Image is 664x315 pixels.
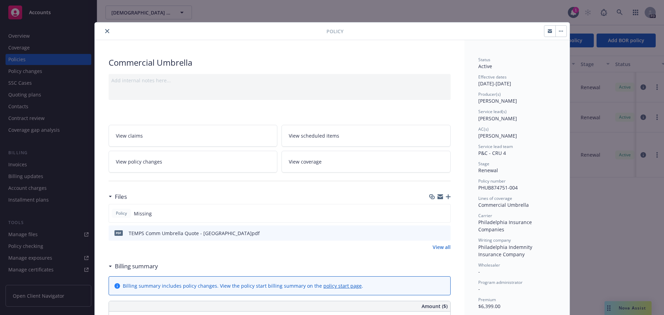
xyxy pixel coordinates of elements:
span: Program administrator [478,279,523,285]
span: Policy [326,28,343,35]
span: Writing company [478,237,511,243]
div: Files [109,192,127,201]
div: Commercial Umbrella [478,201,556,209]
a: View coverage [282,151,451,173]
a: View scheduled items [282,125,451,147]
span: P&C - CRU 4 [478,150,506,156]
span: View claims [116,132,143,139]
span: Policy [114,210,128,216]
span: Service lead(s) [478,109,507,114]
div: [DATE] - [DATE] [478,74,556,87]
a: View all [433,243,451,251]
span: Philadelphia Insurance Companies [478,219,533,233]
div: Add internal notes here... [111,77,448,84]
span: - [478,286,480,292]
span: Premium [478,297,496,303]
div: Billing summary [109,262,158,271]
a: View policy changes [109,151,278,173]
span: Policy number [478,178,506,184]
span: [PERSON_NAME] [478,132,517,139]
span: View coverage [289,158,322,165]
span: AC(s) [478,126,489,132]
span: [PERSON_NAME] [478,115,517,122]
span: Lines of coverage [478,195,512,201]
span: $6,399.00 [478,303,500,309]
span: Philadelphia Indemnity Insurance Company [478,244,534,258]
button: download file [431,230,436,237]
span: Active [478,63,492,70]
span: [PERSON_NAME] [478,98,517,104]
a: View claims [109,125,278,147]
span: - [478,268,480,275]
span: Service lead team [478,143,513,149]
div: TEMPS Comm Umbrella Quote - [GEOGRAPHIC_DATA]pdf [129,230,260,237]
span: PHUB874751-004 [478,184,518,191]
span: Status [478,57,490,63]
span: Producer(s) [478,91,501,97]
span: pdf [114,230,123,235]
span: Amount ($) [422,303,448,310]
span: View scheduled items [289,132,339,139]
span: Effective dates [478,74,507,80]
div: Billing summary includes policy changes. View the policy start billing summary on the . [123,282,363,289]
button: close [103,27,111,35]
span: Wholesaler [478,262,500,268]
a: policy start page [323,282,362,289]
div: Commercial Umbrella [109,57,451,68]
span: Stage [478,161,489,167]
span: Missing [134,210,152,217]
span: View policy changes [116,158,162,165]
button: preview file [442,230,448,237]
h3: Billing summary [115,262,158,271]
h3: Files [115,192,127,201]
span: Renewal [478,167,498,174]
span: Carrier [478,213,492,219]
